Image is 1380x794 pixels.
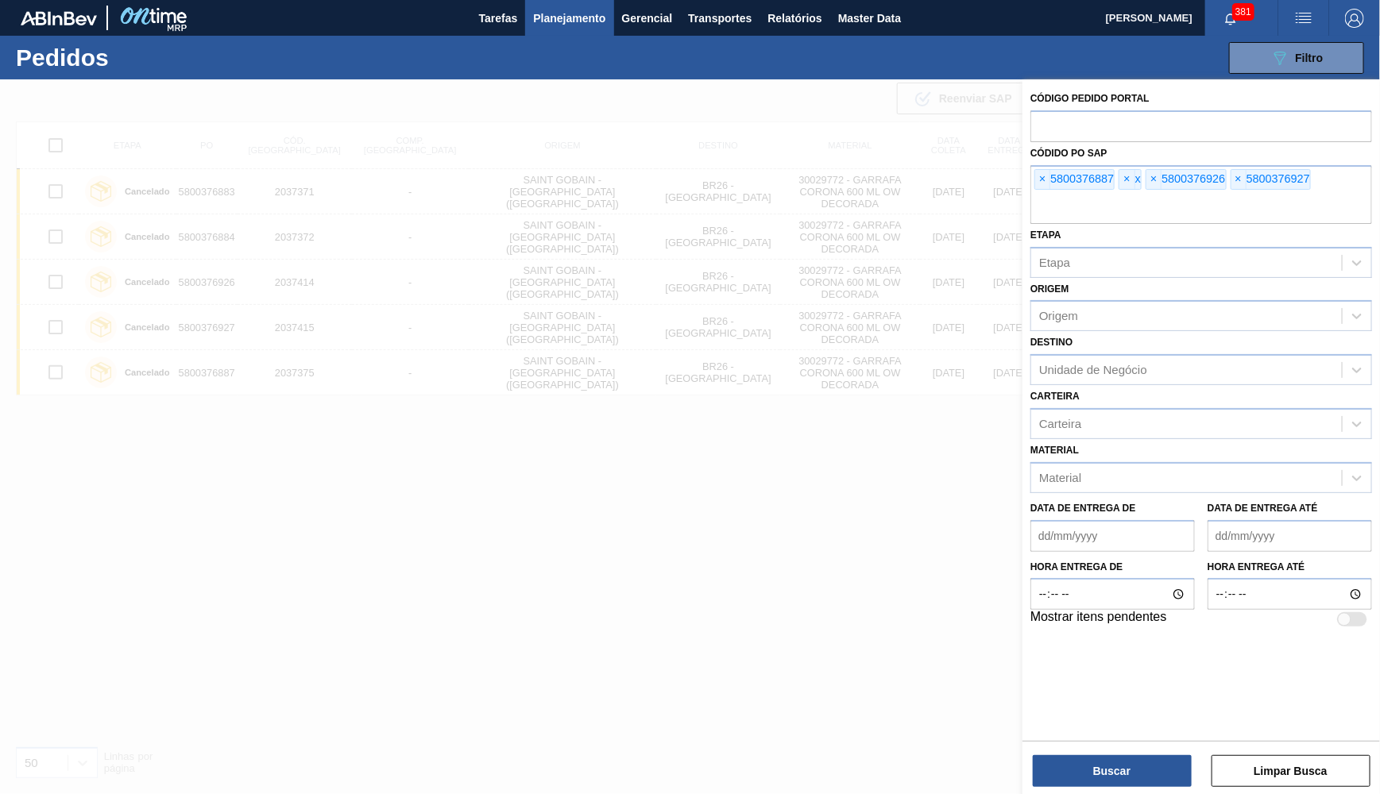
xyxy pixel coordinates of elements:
[1030,445,1079,456] label: Material
[838,9,901,28] span: Master Data
[1030,391,1080,402] label: Carteira
[767,9,821,28] span: Relatórios
[1030,556,1195,579] label: Hora entrega de
[1294,9,1313,28] img: userActions
[1146,169,1226,190] div: 5800376926
[479,9,518,28] span: Tarefas
[1030,283,1069,295] label: Origem
[1034,169,1115,190] div: 5800376887
[1030,148,1107,159] label: Códido PO SAP
[1030,337,1073,348] label: Destino
[1208,520,1372,552] input: dd/mm/yyyy
[1039,256,1070,269] div: Etapa
[1039,310,1078,323] div: Origem
[1231,170,1247,189] span: ×
[1232,3,1254,21] span: 381
[1229,42,1364,74] button: Filtro
[1039,364,1147,377] div: Unidade de Negócio
[1231,169,1311,190] div: 5800376927
[622,9,673,28] span: Gerencial
[21,11,97,25] img: TNhmsLtSVTkK8tSr43FrP2fwEKptu5GPRR3wAAAABJRU5ErkJggg==
[1030,503,1136,514] label: Data de Entrega de
[1208,556,1372,579] label: Hora entrega até
[1030,610,1167,629] label: Mostrar itens pendentes
[1208,503,1318,514] label: Data de Entrega até
[1119,170,1135,189] span: ×
[1035,170,1050,189] span: ×
[1039,471,1081,484] div: Material
[1345,9,1364,28] img: Logout
[688,9,752,28] span: Transportes
[1030,93,1150,104] label: Código Pedido Portal
[1146,170,1162,189] span: ×
[16,48,249,67] h1: Pedidos
[1296,52,1324,64] span: Filtro
[1205,7,1256,29] button: Notificações
[1039,417,1081,430] div: Carteira
[1119,169,1142,190] div: x
[1030,520,1195,552] input: dd/mm/yyyy
[533,9,605,28] span: Planejamento
[1030,229,1061,241] label: Etapa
